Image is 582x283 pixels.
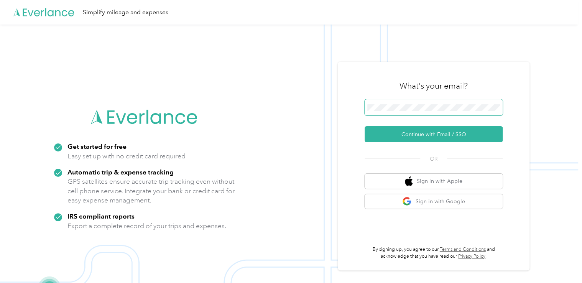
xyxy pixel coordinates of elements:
h3: What's your email? [400,81,468,91]
a: Privacy Policy [458,253,485,259]
p: By signing up, you agree to our and acknowledge that you have read our . [365,246,503,260]
strong: Automatic trip & expense tracking [67,168,174,176]
img: apple logo [405,176,413,186]
strong: IRS compliant reports [67,212,135,220]
img: google logo [402,197,412,206]
p: Export a complete record of your trips and expenses. [67,221,226,231]
button: apple logoSign in with Apple [365,174,503,189]
button: Continue with Email / SSO [365,126,503,142]
p: Easy set up with no credit card required [67,151,186,161]
button: google logoSign in with Google [365,194,503,209]
a: Terms and Conditions [440,247,486,252]
div: Simplify mileage and expenses [83,8,168,17]
strong: Get started for free [67,142,127,150]
p: GPS satellites ensure accurate trip tracking even without cell phone service. Integrate your bank... [67,177,235,205]
span: OR [420,155,447,163]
